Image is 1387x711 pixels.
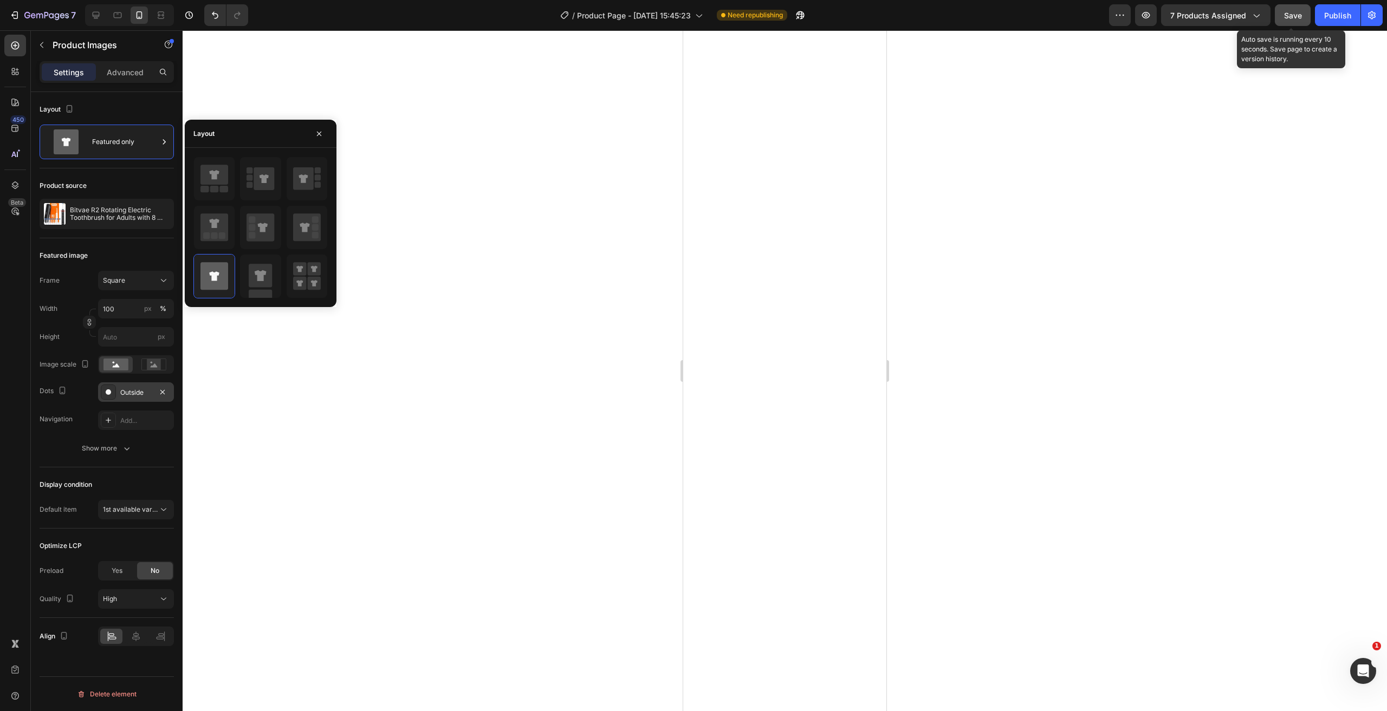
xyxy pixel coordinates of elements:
div: Featured image [40,251,88,260]
iframe: Intercom live chat [1350,658,1376,684]
button: % [141,302,154,315]
button: 1st available variant [98,500,174,519]
input: px% [98,299,174,318]
div: Navigation [40,414,73,424]
div: Image scale [40,357,92,372]
span: Product Page - [DATE] 15:45:23 [577,10,691,21]
div: Preload [40,566,63,576]
span: Need republishing [728,10,783,20]
div: 450 [10,115,26,124]
img: product feature img [44,203,66,225]
p: Settings [54,67,84,78]
button: 7 products assigned [1161,4,1271,26]
div: Layout [193,129,215,139]
iframe: To enrich screen reader interactions, please activate Accessibility in Grammarly extension settings [683,30,886,711]
span: 7 products assigned [1170,10,1246,21]
div: Show more [82,443,132,454]
label: Height [40,332,60,342]
p: 7 [71,9,76,22]
p: Advanced [107,67,144,78]
span: Square [103,276,125,285]
span: No [151,566,159,576]
span: High [103,595,117,603]
div: Beta [8,198,26,207]
button: Delete element [40,686,174,703]
span: 1st available variant [103,505,164,513]
div: Align [40,629,70,644]
div: Delete element [77,688,137,701]
button: Save [1275,4,1311,26]
p: Bitvae R2 Rotating Electric Toothbrush for Adults with 8 Brush Heads, Travel Case, 5 Modes Rechar... [70,206,170,221]
input: px [98,327,174,347]
span: px [158,332,165,341]
span: Save [1284,11,1302,20]
span: Yes [112,566,122,576]
div: Optimize LCP [40,541,82,551]
div: Display condition [40,480,92,490]
div: % [160,304,166,314]
p: Product Images [53,38,145,51]
button: Publish [1315,4,1360,26]
span: 1 [1372,642,1381,650]
button: px [157,302,170,315]
label: Width [40,304,57,314]
div: Dots [40,384,69,399]
div: Product source [40,181,87,191]
div: Quality [40,592,76,606]
div: Default item [40,505,77,514]
div: Layout [40,102,76,117]
span: / [572,10,575,21]
label: Frame [40,276,60,285]
div: Publish [1324,10,1351,21]
div: Featured only [92,129,158,154]
button: 7 [4,4,81,26]
button: Show more [40,439,174,458]
div: px [144,304,152,314]
div: Undo/Redo [204,4,248,26]
div: Add... [120,416,171,426]
button: Square [98,271,174,290]
button: High [98,589,174,609]
div: Outside [120,388,152,397]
